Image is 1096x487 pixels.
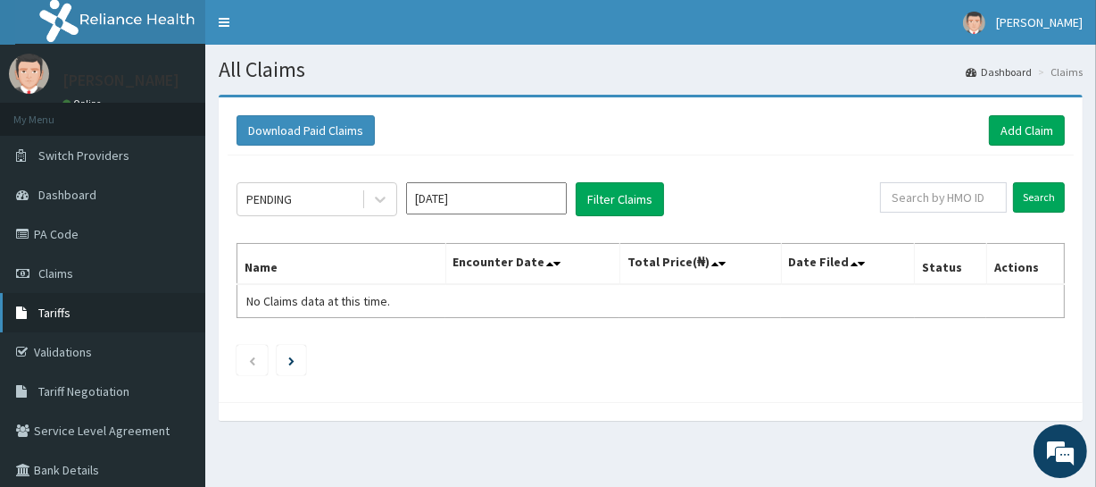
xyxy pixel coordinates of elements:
button: Filter Claims [576,182,664,216]
img: User Image [9,54,49,94]
th: Actions [986,244,1064,285]
th: Encounter Date [445,244,619,285]
th: Name [237,244,446,285]
a: Add Claim [989,115,1065,146]
a: Dashboard [966,64,1032,80]
a: Online [62,97,105,110]
a: Previous page [248,352,256,368]
span: [PERSON_NAME] [996,14,1083,30]
th: Total Price(₦) [619,244,781,285]
span: Tariffs [38,305,71,321]
input: Search [1013,182,1065,213]
span: Dashboard [38,187,96,203]
input: Search by HMO ID [880,182,1007,213]
h1: All Claims [219,58,1083,81]
span: Switch Providers [38,147,129,164]
th: Date Filed [781,244,915,285]
span: No Claims data at this time. [246,293,390,309]
p: [PERSON_NAME] [62,72,179,88]
input: Select Month and Year [406,182,567,214]
a: Next page [288,352,295,368]
button: Download Paid Claims [237,115,375,146]
div: PENDING [246,190,292,208]
span: Claims [38,265,73,281]
th: Status [915,244,987,285]
img: User Image [963,12,985,34]
li: Claims [1034,64,1083,80]
span: Tariff Negotiation [38,383,129,399]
